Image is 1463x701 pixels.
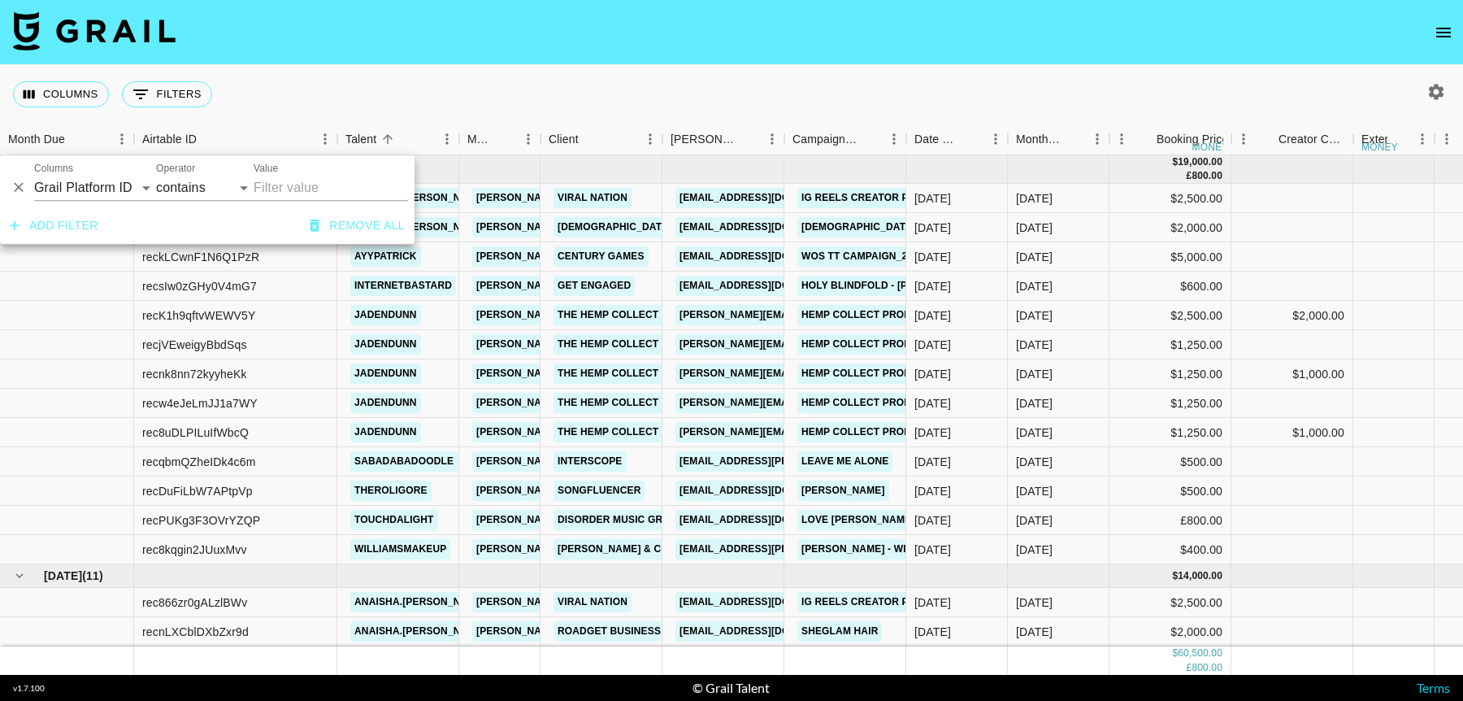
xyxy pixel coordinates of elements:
a: Get Engaged [554,276,635,296]
button: Menu [1109,127,1134,151]
div: 06/06/2025 [914,366,951,382]
a: The Hemp Collect [554,305,662,325]
div: recnLXCblDXbZxr9d [142,624,249,640]
input: Filter value [254,175,408,201]
a: [PERSON_NAME][EMAIL_ADDRESS][DOMAIN_NAME] [675,393,940,413]
div: Client [549,124,579,155]
div: $2,500.00 [1109,184,1231,213]
button: Menu [435,127,459,151]
button: Sort [859,128,882,150]
a: jadendunn [350,422,421,442]
button: Menu [882,127,906,151]
div: recPUKg3F3OVrYZQP [142,512,260,529]
div: 18/06/2025 [914,512,951,529]
div: Airtable ID [142,124,197,155]
button: Add filter [3,211,105,241]
div: $2,500.00 [1109,301,1231,330]
a: [PERSON_NAME] [797,481,889,501]
div: Date Created [914,124,961,155]
button: Remove all [303,211,411,241]
div: Talent [337,124,459,155]
div: $2,500.00 [1109,588,1231,617]
img: Grail Talent [13,11,176,50]
div: 31/05/2025 [914,190,951,207]
a: touchdalight [350,510,438,530]
label: Columns [34,161,73,175]
div: 800.00 [1192,660,1222,674]
div: Jun '25 [1016,278,1053,294]
a: [PERSON_NAME][EMAIL_ADDRESS][DOMAIN_NAME] [472,481,737,501]
div: recw4eJeLmJJ1a7WY [142,395,258,411]
button: Menu [1410,127,1435,151]
a: [PERSON_NAME][EMAIL_ADDRESS][DOMAIN_NAME] [472,539,737,559]
div: Jun '25 [1016,307,1053,324]
div: Jun '25 [1016,366,1053,382]
a: Hemp Collect Promo [797,422,924,442]
a: anaisha.[PERSON_NAME] [350,592,490,612]
button: Sort [376,128,399,150]
a: [EMAIL_ADDRESS][PERSON_NAME][DOMAIN_NAME] [675,451,940,472]
button: open drawer [1427,16,1460,49]
a: jadendunn [350,393,421,413]
div: Airtable ID [134,124,337,155]
a: [PERSON_NAME][EMAIL_ADDRESS][DOMAIN_NAME] [472,276,737,296]
div: $1,000.00 [1292,366,1344,382]
div: £ [1187,169,1192,183]
div: 800.00 [1192,169,1222,183]
button: Sort [493,128,516,150]
a: [EMAIL_ADDRESS][PERSON_NAME][DOMAIN_NAME] [675,539,940,559]
div: 14,000.00 [1178,569,1222,583]
div: 12/06/2025 [914,278,951,294]
button: Menu [638,127,662,151]
a: Hemp Collect Promo [797,334,924,355]
div: $500.00 [1109,447,1231,477]
a: Terms [1417,680,1450,695]
a: [EMAIL_ADDRESS][DOMAIN_NAME] [675,510,857,530]
div: 01/07/2025 [914,594,951,611]
a: jadendunn [350,334,421,355]
a: [EMAIL_ADDRESS][DOMAIN_NAME] [675,188,857,208]
a: [PERSON_NAME][EMAIL_ADDRESS][DOMAIN_NAME] [472,188,737,208]
div: 25/06/2025 [914,249,951,265]
div: Campaign (Type) [792,124,859,155]
div: Talent [345,124,376,155]
button: Menu [983,127,1008,151]
a: internetbastard [350,276,456,296]
div: $2,000.00 [1292,307,1344,324]
div: money [1361,142,1398,152]
div: 03/06/2025 [914,425,951,441]
div: recjVEweigyBbdSqs [142,337,247,353]
div: $ [1172,155,1178,169]
div: Jul '25 [1016,594,1053,611]
div: Booking Price [1157,124,1228,155]
div: 11/03/2025 [914,220,951,236]
div: $1,000.00 [1292,425,1344,441]
a: Sheglam Hair [797,621,882,642]
div: Creator Commmission Override [1231,124,1353,155]
a: Hemp Collect Promo [797,393,924,413]
button: Menu [760,127,784,151]
div: Booker [662,124,784,155]
div: recnk8nn72kyyheKk [142,366,247,382]
span: [DATE] [44,568,82,584]
a: [PERSON_NAME][EMAIL_ADDRESS][DOMAIN_NAME] [472,217,737,237]
div: Jun '25 [1016,483,1053,499]
div: Jun '25 [1016,395,1053,411]
a: [EMAIL_ADDRESS][DOMAIN_NAME] [675,481,857,501]
div: 06/06/2025 [914,337,951,353]
div: [PERSON_NAME] [671,124,737,155]
button: Sort [1062,128,1085,150]
a: [EMAIL_ADDRESS][DOMAIN_NAME] [675,621,857,642]
a: [PERSON_NAME][EMAIL_ADDRESS][DOMAIN_NAME] [472,246,737,267]
button: Menu [1231,127,1256,151]
div: Jul '25 [1016,624,1053,640]
a: ayypatrick [350,246,421,267]
div: $5,000.00 [1109,242,1231,272]
div: Jun '25 [1016,512,1053,529]
div: Jun '25 [1016,337,1053,353]
div: Jun '25 [1016,190,1053,207]
a: [PERSON_NAME] & Co LLC [554,539,695,559]
div: recqbmQZheIDk4c6m [142,454,255,470]
button: Delete [7,176,31,200]
div: Date Created [906,124,1008,155]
